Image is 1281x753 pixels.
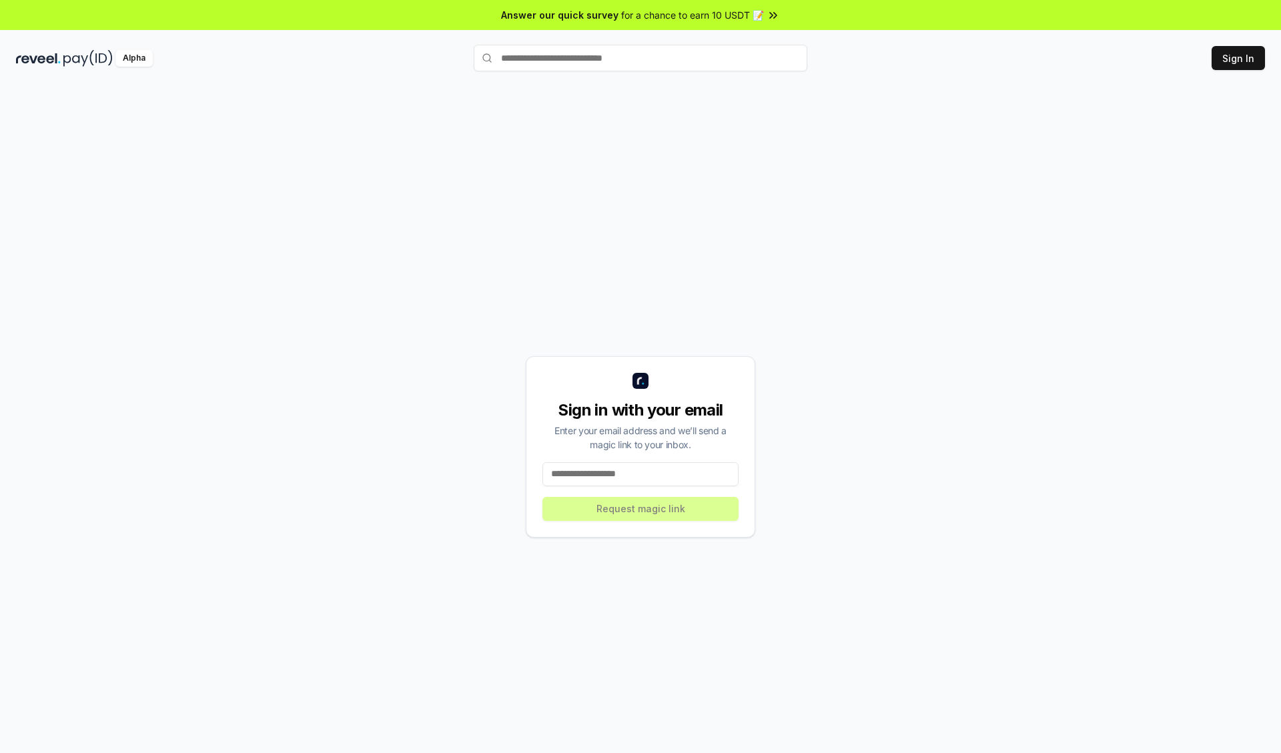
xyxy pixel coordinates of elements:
div: Alpha [115,50,153,67]
img: pay_id [63,50,113,67]
img: reveel_dark [16,50,61,67]
div: Enter your email address and we’ll send a magic link to your inbox. [542,424,739,452]
button: Sign In [1212,46,1265,70]
span: Answer our quick survey [501,8,618,22]
div: Sign in with your email [542,400,739,421]
span: for a chance to earn 10 USDT 📝 [621,8,764,22]
img: logo_small [632,373,649,389]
